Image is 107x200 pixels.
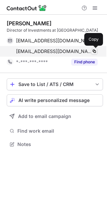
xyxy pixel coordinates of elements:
[7,110,103,122] button: Add to email campaign
[16,38,93,44] span: [EMAIL_ADDRESS][DOMAIN_NAME]
[7,78,103,90] button: save-profile-one-click
[7,20,51,27] div: [PERSON_NAME]
[18,114,71,119] span: Add to email campaign
[7,27,103,33] div: Director of Investments at [GEOGRAPHIC_DATA]
[17,141,100,147] span: Notes
[18,98,90,103] span: AI write personalized message
[16,48,93,54] span: [EMAIL_ADDRESS][DOMAIN_NAME]
[18,82,91,87] div: Save to List / ATS / CRM
[7,140,103,149] button: Notes
[7,126,103,136] button: Find work email
[71,59,98,65] button: Reveal Button
[17,128,100,134] span: Find work email
[7,4,47,12] img: ContactOut v5.3.10
[7,94,103,106] button: AI write personalized message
